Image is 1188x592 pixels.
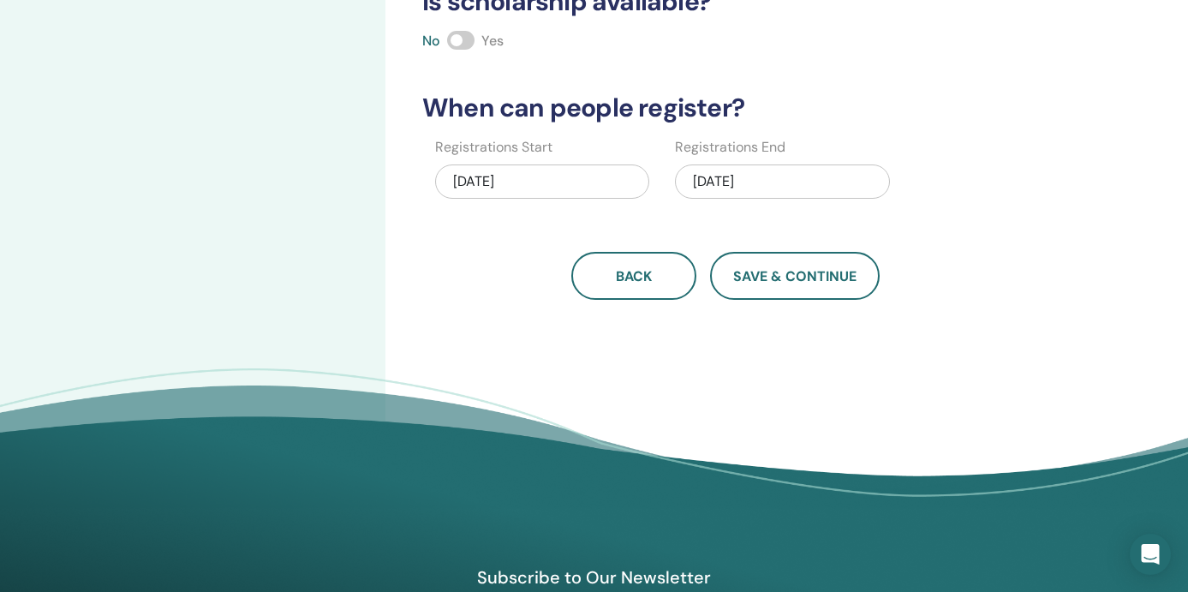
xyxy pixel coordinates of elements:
[675,164,889,199] div: [DATE]
[1130,534,1171,575] div: Open Intercom Messenger
[675,137,785,158] label: Registrations End
[397,566,792,589] h4: Subscribe to Our Newsletter
[733,267,857,285] span: Save & Continue
[481,32,504,50] span: Yes
[710,252,880,300] button: Save & Continue
[435,137,552,158] label: Registrations Start
[412,93,1040,123] h3: When can people register?
[422,32,440,50] span: No
[616,267,652,285] span: Back
[571,252,696,300] button: Back
[435,164,649,199] div: [DATE]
